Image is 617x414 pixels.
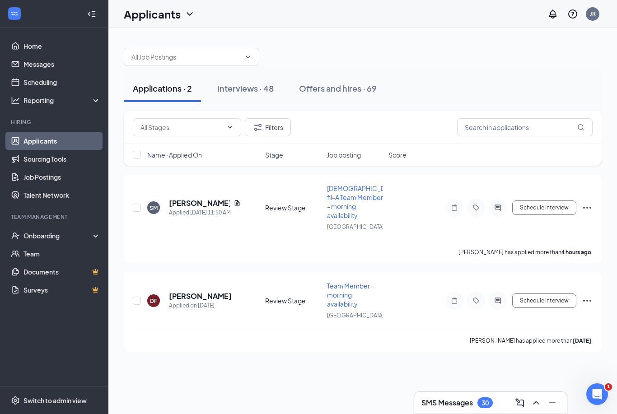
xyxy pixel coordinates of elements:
button: ChevronUp [529,395,543,410]
span: 1 [605,383,612,391]
div: Applied on [DATE] [169,301,232,310]
svg: ChevronDown [226,124,234,131]
h5: [PERSON_NAME] [169,291,232,301]
div: SM [150,204,158,212]
svg: UserCheck [11,231,20,240]
svg: Tag [471,297,481,304]
svg: Document [234,200,241,207]
h5: [PERSON_NAME] [169,198,230,208]
b: 4 hours ago [561,249,591,256]
div: Review Stage [265,203,322,212]
div: Switch to admin view [23,396,87,405]
div: Review Stage [265,296,322,305]
a: Scheduling [23,73,101,91]
div: JR [590,10,596,18]
button: Filter Filters [245,118,291,136]
a: Home [23,37,101,55]
svg: MagnifyingGlass [577,124,584,131]
span: Stage [265,150,283,159]
svg: ChevronDown [184,9,195,19]
svg: Settings [11,396,20,405]
svg: ChevronUp [531,397,542,408]
span: Job posting [327,150,361,159]
svg: Ellipses [582,295,593,306]
div: Onboarding [23,231,93,240]
input: All Job Postings [131,52,241,62]
a: DocumentsCrown [23,263,101,281]
span: [GEOGRAPHIC_DATA] [327,223,384,230]
div: DF [150,297,157,305]
svg: ComposeMessage [514,397,525,408]
input: Search in applications [457,118,593,136]
a: Team [23,245,101,263]
a: Applicants [23,132,101,150]
svg: Tag [471,204,481,211]
input: All Stages [140,122,223,132]
button: Schedule Interview [512,200,576,215]
p: [PERSON_NAME] has applied more than . [470,337,593,344]
div: Reporting [23,96,101,105]
svg: ActiveChat [492,297,503,304]
h1: Applicants [124,6,181,22]
span: Score [388,150,407,159]
svg: Analysis [11,96,20,105]
h3: SMS Messages [421,398,473,408]
div: Offers and hires · 69 [299,83,377,94]
span: [DEMOGRAPHIC_DATA]-fil-A Team Member - morning availability [327,184,401,219]
svg: Note [449,204,460,211]
svg: Notifications [547,9,558,19]
svg: Minimize [547,397,558,408]
p: [PERSON_NAME] has applied more than . [458,248,593,256]
span: Team Member - morning availability [327,282,374,308]
div: Interviews · 48 [217,83,274,94]
button: Schedule Interview [512,293,576,308]
div: Team Management [11,213,99,221]
div: 30 [481,399,489,407]
a: Talent Network [23,186,101,204]
span: Name · Applied On [147,150,202,159]
button: Minimize [545,395,560,410]
button: ComposeMessage [513,395,527,410]
div: Applications · 2 [133,83,192,94]
svg: ActiveChat [492,204,503,211]
a: Messages [23,55,101,73]
svg: Note [449,297,460,304]
svg: QuestionInfo [567,9,578,19]
svg: Collapse [87,9,96,19]
svg: Ellipses [582,202,593,213]
svg: Filter [252,122,263,133]
a: SurveysCrown [23,281,101,299]
div: Hiring [11,118,99,126]
b: [DATE] [573,337,591,344]
a: Job Postings [23,168,101,186]
iframe: Intercom live chat [586,383,608,405]
div: Applied [DATE] 11:50 AM [169,208,241,217]
span: [GEOGRAPHIC_DATA] [327,312,384,319]
svg: ChevronDown [244,53,252,60]
a: Sourcing Tools [23,150,101,168]
svg: WorkstreamLogo [10,9,19,18]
